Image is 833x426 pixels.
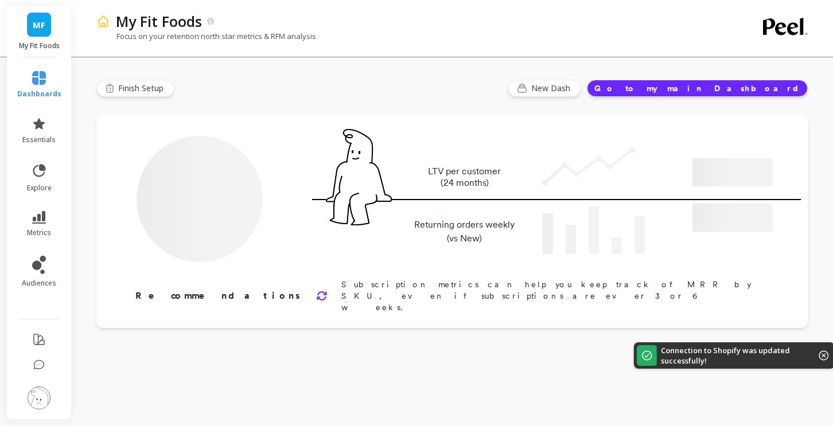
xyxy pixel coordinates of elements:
[411,166,518,189] p: LTV per customer (24 months)
[118,83,167,94] span: Finish Setup
[22,135,56,144] span: essentials
[411,218,518,245] p: Returning orders weekly (vs New)
[326,129,392,225] img: pal seatted on line
[508,80,581,97] button: New Dash
[17,89,61,99] span: dashboards
[27,183,52,193] span: explore
[648,345,788,366] p: Connection to Shopify was updated successfully!
[96,31,316,41] p: Focus on your retention north star metrics & RFM analysis
[531,83,574,94] span: New Dash
[135,289,302,303] p: Recommendations
[116,11,202,31] p: My Fit Foods
[27,228,51,237] span: metrics
[96,14,110,28] img: header icon
[587,80,808,97] button: Go to my main Dashboard
[22,279,56,288] span: audiences
[96,80,174,97] button: Finish Setup
[18,41,60,50] p: My Fit Foods
[341,279,771,313] p: Subscription metrics can help you keep track of MRR by SKU, even if subscriptions are ever 3 or 6...
[33,18,45,32] span: MF
[28,386,50,409] img: profile picture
